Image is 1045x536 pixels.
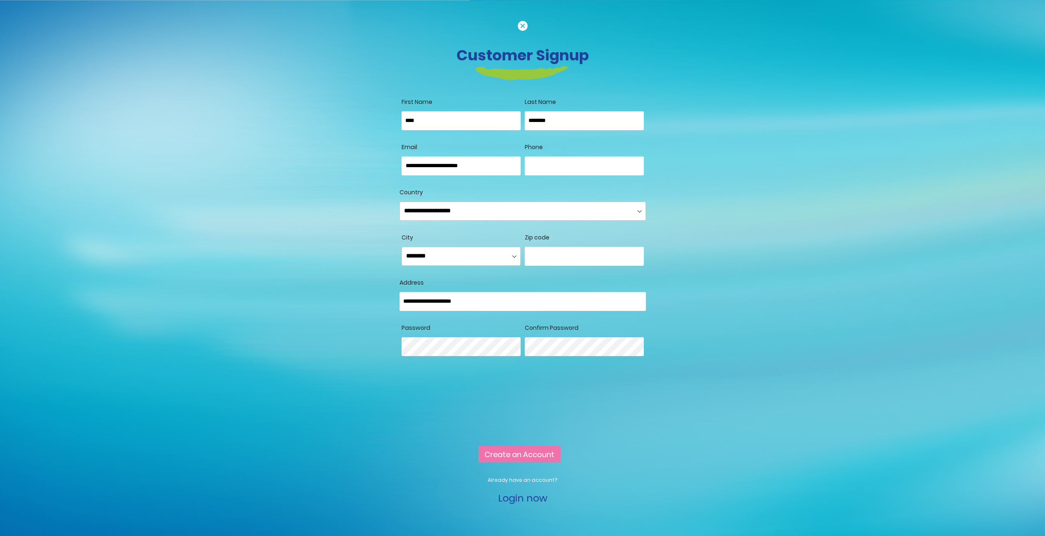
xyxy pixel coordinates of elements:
p: Already have an account? [400,476,646,484]
span: Zip code [525,233,549,242]
a: Login now [498,491,547,505]
span: Last Name [525,98,556,106]
h3: Customer Signup [295,46,751,64]
iframe: reCAPTCHA [400,393,524,426]
span: First Name [402,98,432,106]
span: Phone [525,143,543,151]
span: Country [400,188,423,196]
img: login-heading-border.png [475,66,570,80]
span: Create an Account [485,449,554,460]
span: City [402,233,413,242]
span: Email [402,143,417,151]
img: cancel [518,21,528,31]
button: Create an Account [478,446,560,462]
span: Confirm Password [525,324,579,332]
span: Address [400,278,424,287]
span: Password [402,324,430,332]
